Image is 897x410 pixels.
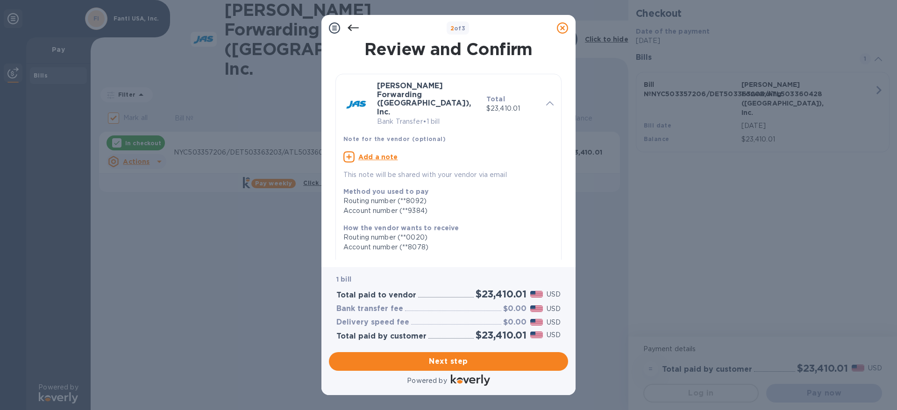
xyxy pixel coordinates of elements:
b: Method you used to pay [343,188,428,195]
img: USD [530,332,543,338]
b: How the vendor wants to receive [343,224,459,232]
span: Next step [336,356,561,367]
b: [PERSON_NAME] Forwarding ([GEOGRAPHIC_DATA]), Inc. [377,81,471,116]
div: Routing number (**8092) [343,196,546,206]
b: of 3 [450,25,466,32]
span: 2 [450,25,454,32]
p: USD [547,318,561,327]
h2: $23,410.01 [476,288,527,300]
p: USD [547,290,561,299]
u: Add a note [358,153,398,161]
p: USD [547,304,561,314]
h3: Delivery speed fee [336,318,409,327]
img: USD [530,305,543,312]
div: Account number (**9384) [343,206,546,216]
img: Logo [451,375,490,386]
div: [PERSON_NAME] Forwarding ([GEOGRAPHIC_DATA]), Inc.Bank Transfer•1 billTotal$23,410.01Note for the... [343,82,554,180]
h3: Bank transfer fee [336,304,403,313]
img: USD [530,319,543,325]
b: Note for the vendor (optional) [343,135,446,142]
h2: $23,410.01 [476,329,527,341]
p: USD [547,330,561,340]
h3: Total paid to vendor [336,291,416,300]
p: $23,410.01 [486,104,539,113]
button: Next step [329,352,568,371]
h1: Review and Confirm [334,39,563,59]
p: Bank Transfer • 1 bill [377,117,479,127]
img: USD [530,291,543,297]
h3: Total paid by customer [336,332,427,341]
h3: $0.00 [503,318,527,327]
div: Account number (**8078) [343,242,546,252]
h3: $0.00 [503,304,527,313]
p: This note will be shared with your vendor via email [343,170,554,180]
p: Powered by [407,376,447,386]
b: 1 bill [336,276,351,283]
b: Total [486,95,505,103]
div: Routing number (**0020) [343,233,546,242]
